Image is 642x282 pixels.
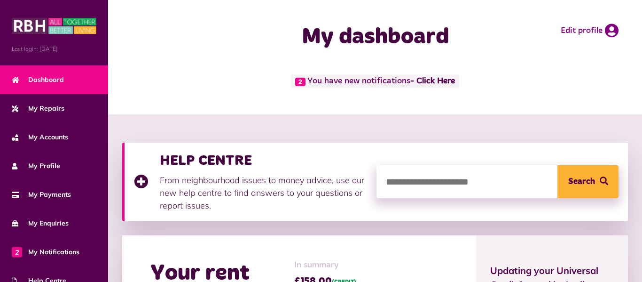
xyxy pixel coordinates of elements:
span: 2 [295,78,305,86]
span: My Accounts [12,132,68,142]
span: Search [568,165,595,198]
a: Edit profile [561,24,619,38]
img: MyRBH [12,16,96,35]
span: In summary [294,259,356,272]
span: Dashboard [12,75,64,85]
span: My Profile [12,161,60,171]
span: 2 [12,247,22,257]
h1: My dashboard [251,24,499,51]
span: My Repairs [12,104,64,113]
span: You have new notifications [291,74,459,88]
span: My Payments [12,190,71,200]
p: From neighbourhood issues to money advice, use our new help centre to find answers to your questi... [160,174,367,212]
a: - Click Here [410,77,455,86]
h3: HELP CENTRE [160,152,367,169]
span: My Notifications [12,247,79,257]
span: Last login: [DATE] [12,45,96,53]
button: Search [557,165,619,198]
span: My Enquiries [12,218,69,228]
